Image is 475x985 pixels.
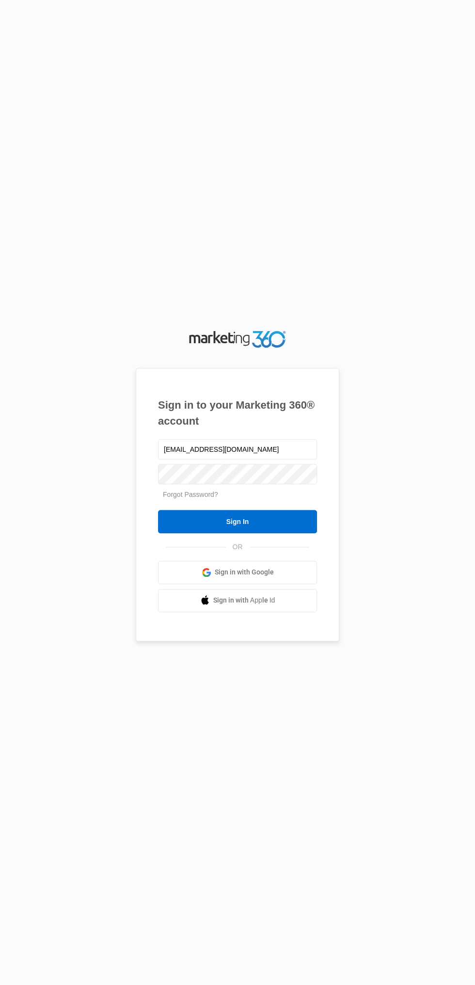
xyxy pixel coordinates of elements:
[226,542,250,552] span: OR
[215,567,274,577] span: Sign in with Google
[158,439,317,460] input: Email
[163,491,218,498] a: Forgot Password?
[158,510,317,533] input: Sign In
[158,397,317,429] h1: Sign in to your Marketing 360® account
[213,595,275,605] span: Sign in with Apple Id
[158,589,317,612] a: Sign in with Apple Id
[158,561,317,584] a: Sign in with Google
